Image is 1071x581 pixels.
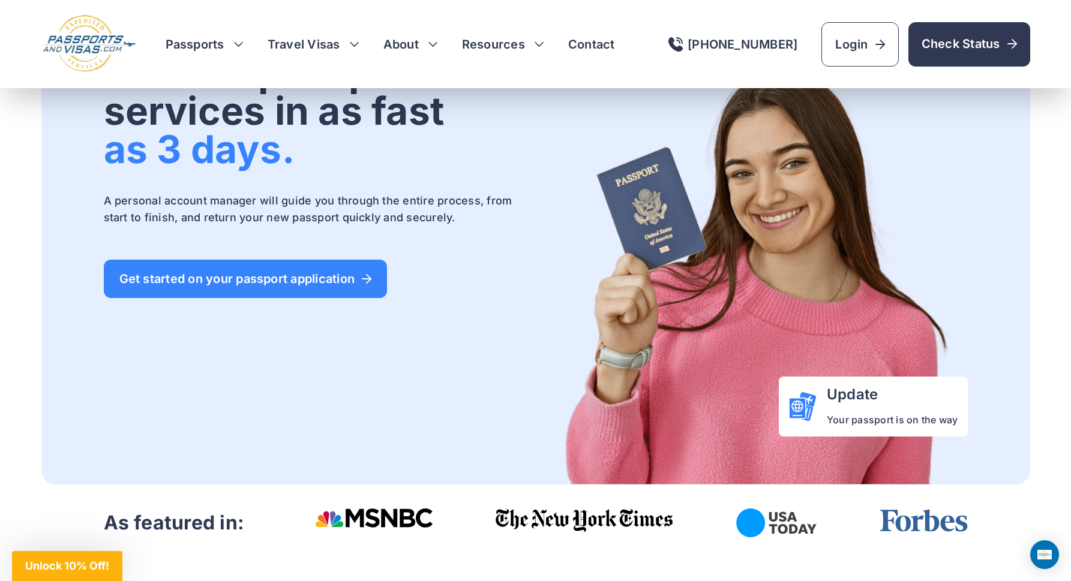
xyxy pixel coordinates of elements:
span: Login [835,36,884,53]
img: Msnbc [315,508,433,528]
img: The New York Times [496,508,674,532]
span: Unlock 10% Off! [25,559,109,572]
p: A personal account manager will guide you through the entire process, from start to finish, and r... [104,192,533,226]
h3: Travel Visas [268,36,359,53]
h3: As featured in: [104,511,245,535]
h4: Update [827,386,958,403]
span: Get started on your passport application [119,273,372,285]
div: Unlock 10% Off! [12,551,122,581]
img: Passports and Visas.com [538,53,968,484]
img: Forbes [879,508,968,532]
div: Open Intercom Messenger [1030,540,1059,569]
img: USA Today [736,508,817,537]
h3: Resources [462,36,544,53]
span: as 3 days. [104,126,295,172]
img: Logo [41,14,137,74]
a: Check Status [908,22,1030,67]
a: [PHONE_NUMBER] [668,37,797,52]
h1: Trusted passport services in as fast [104,53,533,168]
a: Contact [568,36,615,53]
a: Get started on your passport application [104,260,388,298]
h3: Passports [166,36,244,53]
p: Your passport is on the way [827,413,958,427]
a: Login [821,22,898,67]
span: Check Status [922,35,1017,52]
a: About [383,36,419,53]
